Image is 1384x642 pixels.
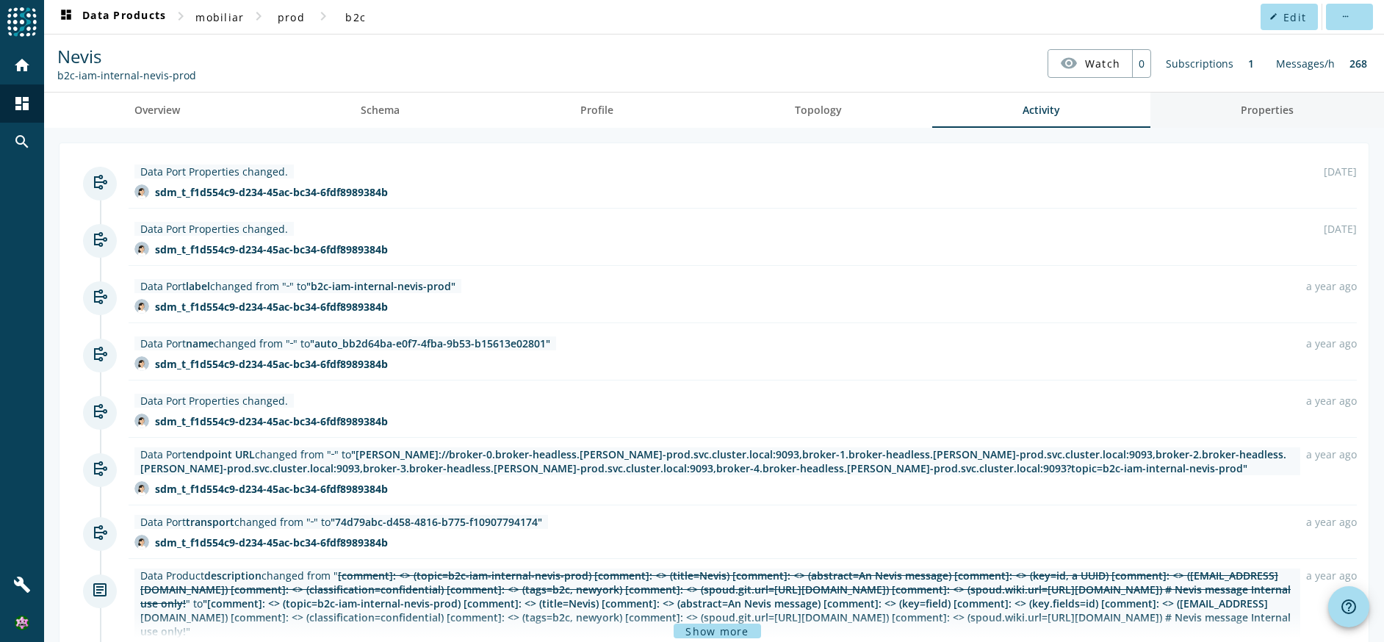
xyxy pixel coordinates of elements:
[1324,165,1357,178] div: [DATE]
[1283,10,1306,24] span: Edit
[172,7,190,25] mat-icon: chevron_right
[155,535,388,549] div: sdm_t_f1d554c9-d234-45ac-bc34-6fdf8989384b
[1241,105,1294,115] span: Properties
[57,44,101,68] span: Nevis
[1324,222,1357,236] div: [DATE]
[134,356,149,371] img: avatar
[140,596,1291,638] span: "[comment]: <> (topic=b2c-iam-internal-nevis-prod) [comment]: <> (title=Nevis) [comment]: <> (abs...
[140,336,550,350] div: Data Port changed from " " to
[1306,447,1357,461] div: a year ago
[140,515,542,529] div: Data Port changed from " " to
[186,279,210,293] span: label
[1023,105,1060,115] span: Activity
[331,515,542,529] span: "74d79abc-d458-4816-b775-f10907794174"
[13,95,31,112] mat-icon: dashboard
[250,7,267,25] mat-icon: chevron_right
[1085,51,1120,76] span: Watch
[140,222,288,236] div: Data Port Properties changed.
[13,57,31,74] mat-icon: home
[1340,598,1358,616] mat-icon: help_outline
[204,569,262,583] span: description
[140,394,288,408] div: Data Port Properties changed.
[57,8,166,26] span: Data Products
[1341,12,1349,21] mat-icon: more_horiz
[195,10,244,24] span: mobiliar
[310,336,550,350] span: "auto_bb2d64ba-e0f7-4fba-9b53-b15613e02801"
[1132,50,1150,77] div: 0
[57,8,75,26] mat-icon: dashboard
[134,184,149,199] img: avatar
[186,515,234,529] span: transport
[580,105,613,115] span: Profile
[134,105,180,115] span: Overview
[155,482,388,496] div: sdm_t_f1d554c9-d234-45ac-bc34-6fdf8989384b
[1306,279,1357,293] div: a year ago
[361,105,400,115] span: Schema
[674,624,760,638] button: Show more
[1158,49,1241,78] div: Subscriptions
[186,447,255,461] span: endpoint URL
[15,616,29,630] img: 3487413f3e4f654dbcb0139c4dc6a4cd
[134,414,149,428] img: avatar
[13,133,31,151] mat-icon: search
[134,299,149,314] img: avatar
[1269,49,1342,78] div: Messages/h
[140,279,455,293] div: Data Port changed from " " to
[140,569,1294,638] div: Data Product changed from " " to
[267,4,314,30] button: prod
[795,105,842,115] span: Topology
[1342,49,1374,78] div: 268
[155,300,388,314] div: sdm_t_f1d554c9-d234-45ac-bc34-6fdf8989384b
[314,7,332,25] mat-icon: chevron_right
[140,447,1294,475] div: Data Port changed from " " to
[345,10,366,24] span: b2c
[186,336,214,350] span: name
[13,576,31,594] mat-icon: build
[51,4,172,30] button: Data Products
[1306,515,1357,529] div: a year ago
[332,4,379,30] button: b2c
[57,68,196,82] div: Kafka Topic: b2c-iam-internal-nevis-prod
[7,7,37,37] img: spoud-logo.svg
[1261,4,1318,30] button: Edit
[190,4,250,30] button: mobiliar
[1060,54,1078,72] mat-icon: visibility
[1269,12,1277,21] mat-icon: edit
[1306,394,1357,408] div: a year ago
[1306,569,1357,583] div: a year ago
[306,279,455,293] span: "b2c-iam-internal-nevis-prod"
[278,10,305,24] span: prod
[1241,49,1261,78] div: 1
[155,357,388,371] div: sdm_t_f1d554c9-d234-45ac-bc34-6fdf8989384b
[134,242,149,256] img: avatar
[134,535,149,549] img: avatar
[155,185,388,199] div: sdm_t_f1d554c9-d234-45ac-bc34-6fdf8989384b
[155,414,388,428] div: sdm_t_f1d554c9-d234-45ac-bc34-6fdf8989384b
[140,569,1291,610] span: [comment]: <> (topic=b2c-iam-internal-nevis-prod) [comment]: <> (title=Nevis) [comment]: <> (abst...
[134,481,149,496] img: avatar
[1306,336,1357,350] div: a year ago
[685,626,749,637] span: Show more
[140,165,288,178] div: Data Port Properties changed.
[140,447,1286,475] span: "[PERSON_NAME]://broker-0.broker-headless.[PERSON_NAME]-prod.svc.cluster.local:9093,broker-1.brok...
[155,242,388,256] div: sdm_t_f1d554c9-d234-45ac-bc34-6fdf8989384b
[1048,50,1132,76] button: Watch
